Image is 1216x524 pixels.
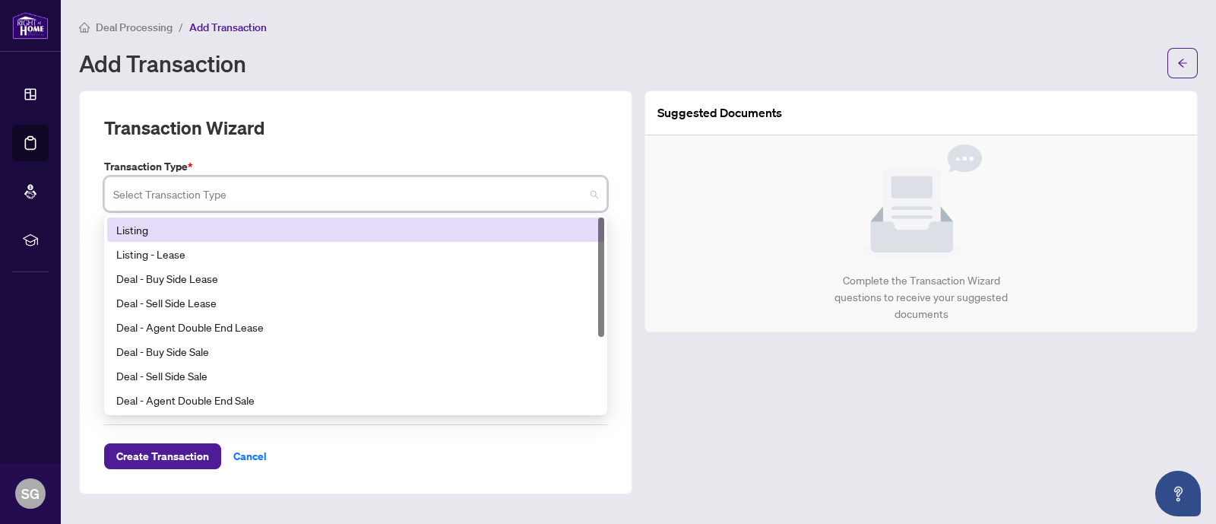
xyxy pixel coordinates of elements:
[116,319,595,335] div: Deal - Agent Double End Lease
[179,18,183,36] li: /
[12,11,49,40] img: logo
[107,339,604,364] div: Deal - Buy Side Sale
[79,51,246,75] h1: Add Transaction
[96,21,173,34] span: Deal Processing
[116,246,595,262] div: Listing - Lease
[107,364,604,388] div: Deal - Sell Side Sale
[819,272,1024,322] div: Complete the Transaction Wizard questions to receive your suggested documents
[79,22,90,33] span: home
[233,444,267,468] span: Cancel
[107,242,604,266] div: Listing - Lease
[221,443,279,469] button: Cancel
[116,367,595,384] div: Deal - Sell Side Sale
[104,443,221,469] button: Create Transaction
[1177,58,1188,68] span: arrow-left
[116,392,595,408] div: Deal - Agent Double End Sale
[21,483,40,504] span: SG
[116,444,209,468] span: Create Transaction
[107,315,604,339] div: Deal - Agent Double End Lease
[107,291,604,315] div: Deal - Sell Side Lease
[107,266,604,291] div: Deal - Buy Side Lease
[116,343,595,360] div: Deal - Buy Side Sale
[107,388,604,412] div: Deal - Agent Double End Sale
[189,21,267,34] span: Add Transaction
[116,270,595,287] div: Deal - Buy Side Lease
[104,158,607,175] label: Transaction Type
[116,294,595,311] div: Deal - Sell Side Lease
[104,116,264,140] h2: Transaction Wizard
[116,221,595,238] div: Listing
[657,103,782,122] article: Suggested Documents
[1155,471,1201,516] button: Open asap
[107,218,604,242] div: Listing
[860,144,982,260] img: Null State Icon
